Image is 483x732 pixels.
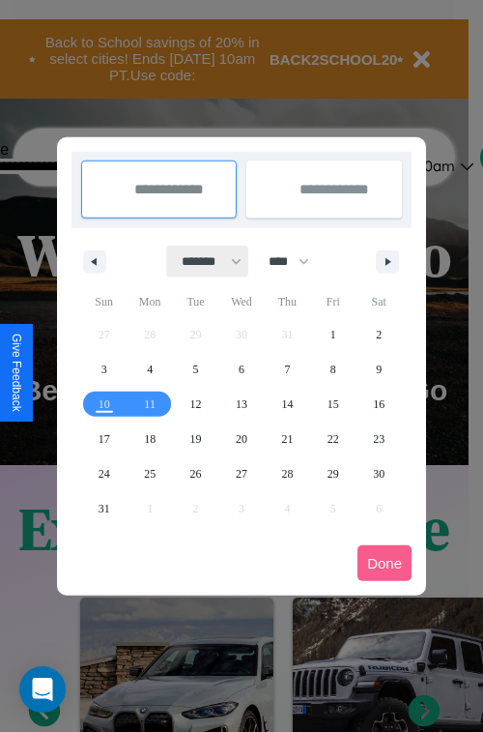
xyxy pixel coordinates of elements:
[327,456,339,491] span: 29
[193,352,199,387] span: 5
[81,491,127,526] button: 31
[356,286,402,317] span: Sat
[173,387,218,422] button: 12
[236,387,247,422] span: 13
[265,456,310,491] button: 28
[265,387,310,422] button: 14
[376,352,382,387] span: 9
[99,387,110,422] span: 10
[173,422,218,456] button: 19
[190,387,202,422] span: 12
[356,422,402,456] button: 23
[265,352,310,387] button: 7
[19,666,66,713] div: Open Intercom Messenger
[310,387,355,422] button: 15
[281,456,293,491] span: 28
[190,456,202,491] span: 26
[127,456,172,491] button: 25
[99,456,110,491] span: 24
[81,352,127,387] button: 3
[281,387,293,422] span: 14
[356,352,402,387] button: 9
[356,387,402,422] button: 16
[173,456,218,491] button: 26
[284,352,290,387] span: 7
[81,422,127,456] button: 17
[147,352,153,387] span: 4
[310,286,355,317] span: Fri
[99,422,110,456] span: 17
[330,352,336,387] span: 8
[144,456,156,491] span: 25
[239,352,244,387] span: 6
[265,286,310,317] span: Thu
[376,317,382,352] span: 2
[310,422,355,456] button: 22
[81,387,127,422] button: 10
[218,422,264,456] button: 20
[310,456,355,491] button: 29
[310,352,355,387] button: 8
[281,422,293,456] span: 21
[99,491,110,526] span: 31
[236,456,247,491] span: 27
[81,456,127,491] button: 24
[218,456,264,491] button: 27
[327,422,339,456] span: 22
[327,387,339,422] span: 15
[236,422,247,456] span: 20
[218,387,264,422] button: 13
[356,317,402,352] button: 2
[265,422,310,456] button: 21
[101,352,107,387] span: 3
[218,352,264,387] button: 6
[330,317,336,352] span: 1
[127,352,172,387] button: 4
[218,286,264,317] span: Wed
[310,317,355,352] button: 1
[190,422,202,456] span: 19
[373,387,384,422] span: 16
[356,456,402,491] button: 30
[357,545,412,581] button: Done
[144,387,156,422] span: 11
[144,422,156,456] span: 18
[127,286,172,317] span: Mon
[373,456,384,491] span: 30
[127,387,172,422] button: 11
[173,352,218,387] button: 5
[173,286,218,317] span: Tue
[10,334,23,412] div: Give Feedback
[127,422,172,456] button: 18
[373,422,384,456] span: 23
[81,286,127,317] span: Sun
